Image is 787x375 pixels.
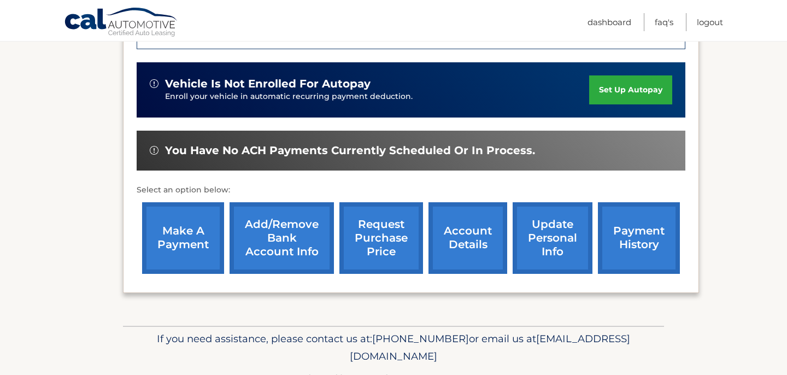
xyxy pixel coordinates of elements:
[598,202,680,274] a: payment history
[137,184,685,197] p: Select an option below:
[130,330,657,365] p: If you need assistance, please contact us at: or email us at
[697,13,723,31] a: Logout
[588,13,631,31] a: Dashboard
[165,91,589,103] p: Enroll your vehicle in automatic recurring payment deduction.
[165,77,371,91] span: vehicle is not enrolled for autopay
[142,202,224,274] a: make a payment
[589,75,672,104] a: set up autopay
[150,79,158,88] img: alert-white.svg
[655,13,673,31] a: FAQ's
[150,146,158,155] img: alert-white.svg
[339,202,423,274] a: request purchase price
[64,7,179,39] a: Cal Automotive
[513,202,592,274] a: update personal info
[165,144,535,157] span: You have no ACH payments currently scheduled or in process.
[230,202,334,274] a: Add/Remove bank account info
[372,332,469,345] span: [PHONE_NUMBER]
[428,202,507,274] a: account details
